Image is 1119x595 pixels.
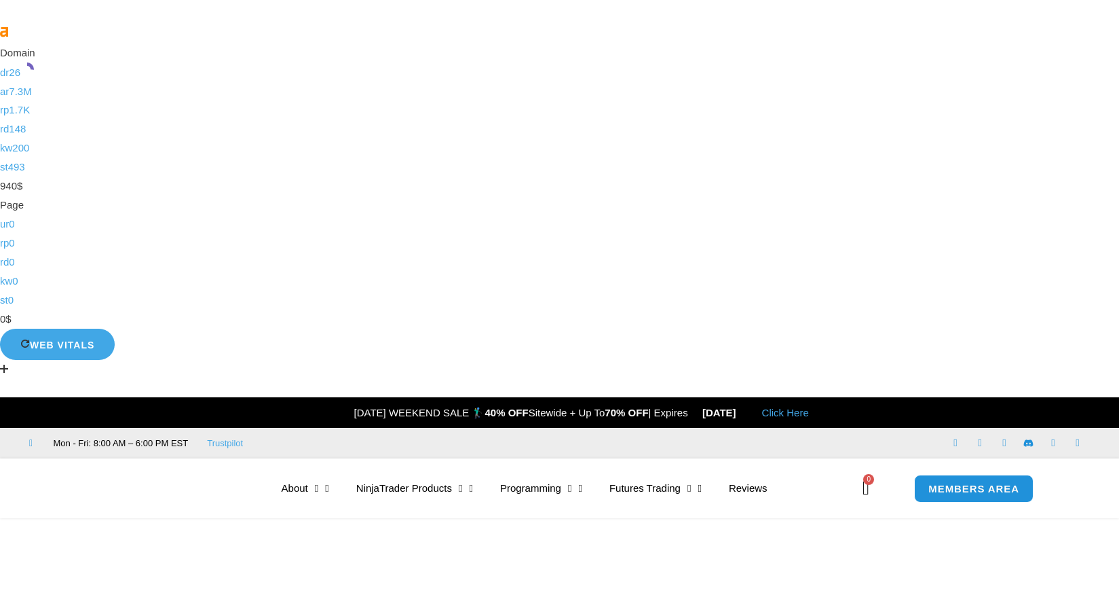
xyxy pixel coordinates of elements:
strong: 40% OFF [485,407,528,418]
img: LogoAI | Affordable Indicators – NinjaTrader [73,464,219,513]
span: 0 [12,275,18,287]
img: 🎉 [343,407,353,417]
a: MEMBERS AREA [914,475,1033,503]
span: 200 [12,142,29,154]
span: Web Vitals [30,340,94,350]
span: 0 [9,256,14,268]
span: 1.7K [9,104,30,115]
strong: [DATE] [702,407,748,418]
a: 0 [842,469,890,508]
span: 0 [9,218,14,230]
img: 🏭 [737,407,747,417]
a: Trustpilot [207,435,243,452]
a: Click Here [762,407,809,418]
span: 26 [9,67,20,78]
span: [DATE] WEEKEND SALE 🏌️‍♂️ Sitewide + Up To | Expires [339,407,702,418]
span: 148 [9,123,26,134]
span: 0 [8,294,14,306]
nav: Menu [268,473,858,504]
span: 7.3M [9,86,31,97]
span: Mon - Fri: 8:00 AM – 6:00 PM EST [50,435,189,452]
a: About [268,473,343,504]
span: MEMBERS AREA [928,484,1019,494]
span: 0 [863,474,874,485]
img: ⌛ [689,407,699,417]
a: Reviews [715,473,781,504]
a: NinjaTrader Products [343,473,487,504]
strong: 70% OFF [605,407,648,418]
a: Futures Trading [596,473,715,504]
a: Programming [487,473,596,504]
span: 0 [9,237,14,249]
span: 493 [8,161,25,173]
